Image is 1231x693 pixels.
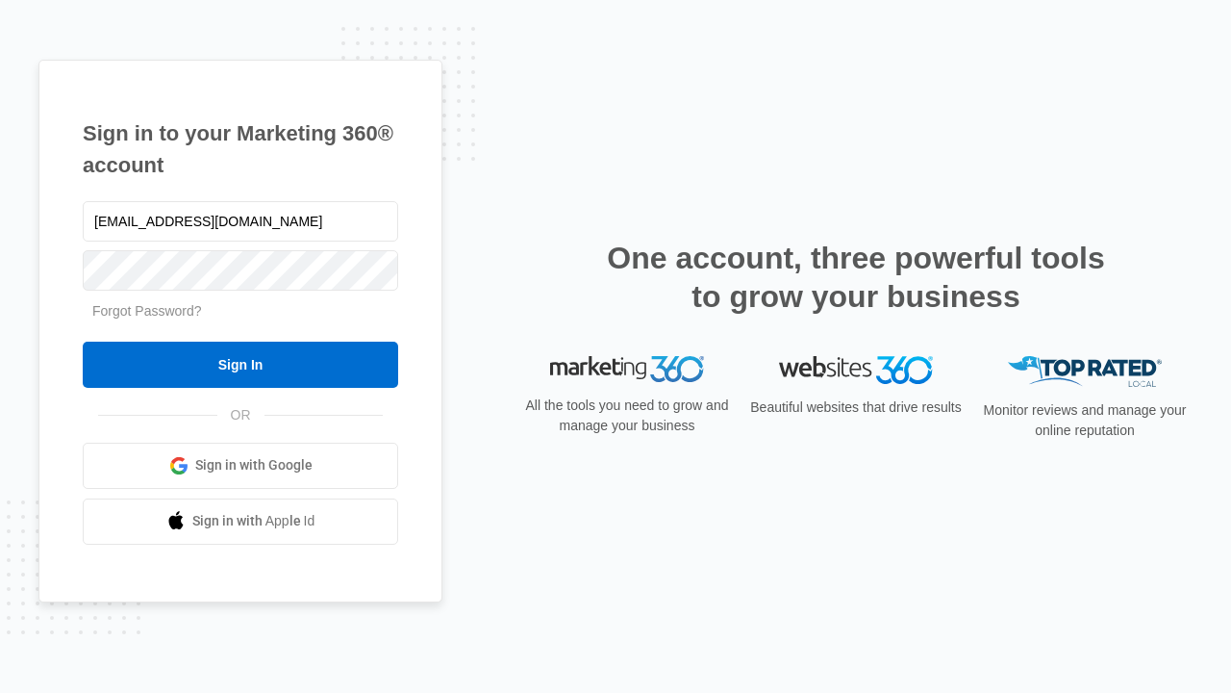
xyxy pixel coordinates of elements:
[1008,356,1162,388] img: Top Rated Local
[601,239,1111,316] h2: One account, three powerful tools to grow your business
[748,398,964,418] p: Beautiful websites that drive results
[519,396,735,436] p: All the tools you need to grow and manage your business
[195,455,313,475] span: Sign in with Google
[83,342,398,388] input: Sign In
[977,400,1193,441] p: Monitor reviews and manage your online reputation
[83,117,398,181] h1: Sign in to your Marketing 360® account
[83,443,398,489] a: Sign in with Google
[779,356,933,384] img: Websites 360
[83,201,398,242] input: Email
[92,303,202,319] a: Forgot Password?
[83,499,398,545] a: Sign in with Apple Id
[217,405,264,425] span: OR
[550,356,704,383] img: Marketing 360
[192,511,315,531] span: Sign in with Apple Id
